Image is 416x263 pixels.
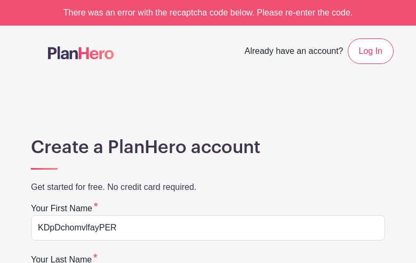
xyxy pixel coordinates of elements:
[31,215,385,241] input: e.g. Julie
[348,38,394,64] a: Log In
[48,46,114,59] img: logo-507f7623f17ff9eddc593b1ce0a138ce2505c220e1c5a4e2b4648c50719b7d32.svg
[31,181,385,194] p: Get started for free. No credit card required.
[31,202,98,215] label: Your first name
[31,137,385,158] h1: Create a PlanHero account
[245,41,343,64] span: Already have an account?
